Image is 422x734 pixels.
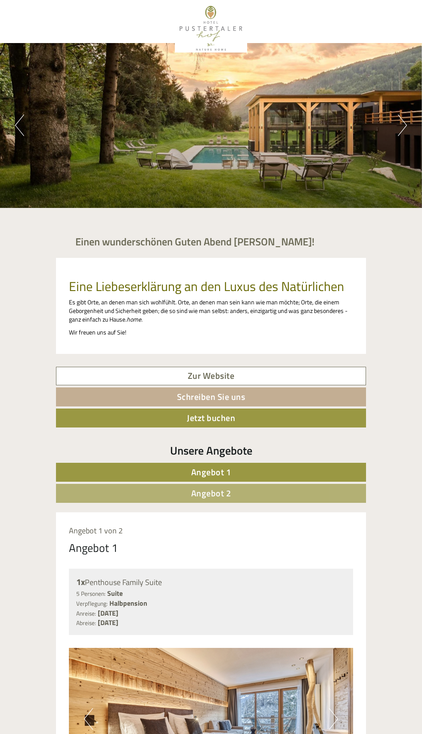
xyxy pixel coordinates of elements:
span: Eine Liebeserklärung an den Luxus des Natürlichen [69,276,344,296]
small: Anreise: [76,609,96,618]
span: Angebot 1 [191,465,231,479]
button: Next [329,708,338,730]
div: Angebot 1 [69,540,118,556]
span: Angebot 2 [191,486,231,500]
div: Penthouse Family Suite [76,576,346,588]
a: Schreiben Sie uns [56,387,366,406]
div: Unsere Angebote [56,443,366,458]
button: Previous [15,115,24,136]
button: Next [398,115,407,136]
small: 5 Personen: [76,589,105,598]
small: Abreise: [76,619,96,627]
a: Zur Website [56,367,366,385]
button: Previous [84,708,93,730]
em: home. [127,315,143,324]
small: Verpflegung: [76,599,108,608]
h1: Einen wunderschönen Guten Abend [PERSON_NAME]! [75,236,314,247]
span: Angebot 1 von 2 [69,525,123,536]
b: [DATE] [98,608,118,618]
p: Wir freuen uns auf Sie! [69,328,353,337]
b: Halbpension [109,598,147,608]
p: Es gibt Orte, an denen man sich wohlfühlt. Orte, an denen man sein kann wie man möchte; Orte, die... [69,298,353,324]
a: Jetzt buchen [56,409,366,427]
b: 1x [76,575,85,588]
b: Suite [107,588,123,598]
b: [DATE] [98,617,118,628]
